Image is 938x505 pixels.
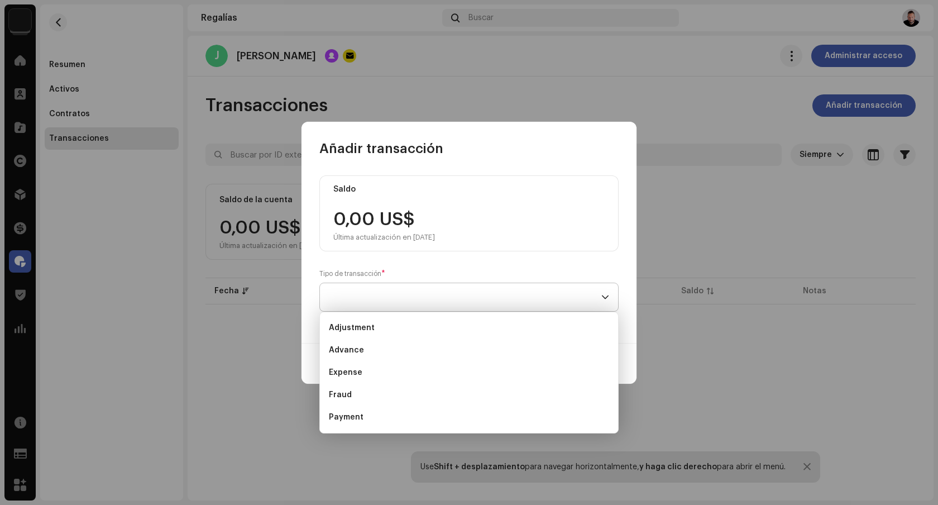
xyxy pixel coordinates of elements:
div: Última actualización en [DATE] [333,233,435,242]
span: Expense [329,367,362,378]
ul: Option List [320,312,618,500]
div: dropdown trigger [601,283,609,311]
span: Añadir transacción [319,140,443,158]
li: Fraud [324,384,614,406]
li: Advance [324,339,614,361]
span: Fraud [329,389,352,401]
label: Tipo de transacción [319,269,385,278]
div: Saldo [333,185,356,194]
li: Refund [324,428,614,451]
span: Adjustment [329,322,375,334]
li: Payment [324,406,614,428]
li: Expense [324,361,614,384]
li: Adjustment [324,317,614,339]
span: Payment [329,412,363,423]
span: Advance [329,345,364,356]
